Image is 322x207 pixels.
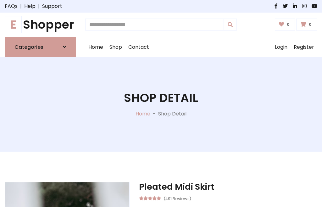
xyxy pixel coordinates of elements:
[158,110,186,118] p: Shop Detail
[5,37,76,57] a: Categories
[136,110,150,117] a: Home
[125,37,152,57] a: Contact
[291,37,317,57] a: Register
[5,16,22,33] span: E
[139,182,317,192] h3: Pleated Midi Skirt
[14,44,43,50] h6: Categories
[36,3,42,10] span: |
[5,18,76,32] h1: Shopper
[24,3,36,10] a: Help
[5,18,76,32] a: EShopper
[124,91,198,105] h1: Shop Detail
[5,3,18,10] a: FAQs
[150,110,158,118] p: -
[106,37,125,57] a: Shop
[307,22,313,27] span: 0
[85,37,106,57] a: Home
[275,19,295,31] a: 0
[296,19,317,31] a: 0
[285,22,291,27] span: 0
[164,194,191,202] small: (491 Reviews)
[18,3,24,10] span: |
[42,3,62,10] a: Support
[272,37,291,57] a: Login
